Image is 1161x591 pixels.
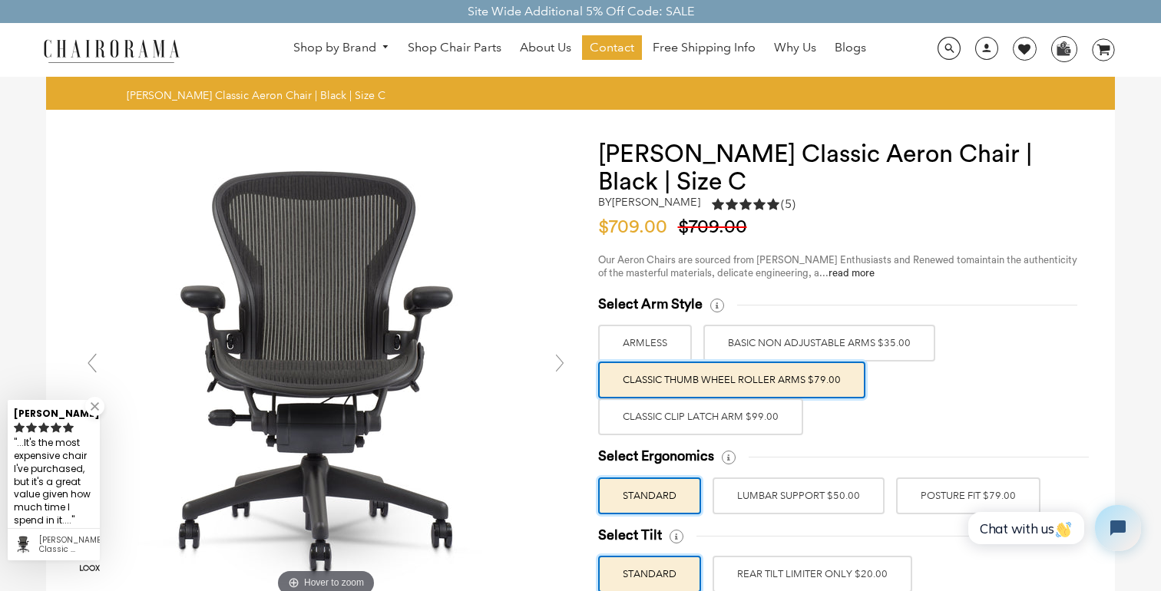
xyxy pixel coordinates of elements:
a: Why Us [766,35,824,60]
label: LUMBAR SUPPORT $50.00 [713,477,885,514]
label: STANDARD [598,477,701,514]
img: chairorama [35,37,188,64]
svg: rating icon full [51,422,61,433]
label: Classic Clip Latch Arm $99.00 [598,398,803,435]
a: [PERSON_NAME] [612,195,700,209]
svg: rating icon full [26,422,37,433]
a: Hover to zoom [95,362,556,377]
span: Blogs [835,40,866,56]
svg: rating icon full [38,422,49,433]
label: BASIC NON ADJUSTABLE ARMS $35.00 [703,325,935,362]
a: read more [829,268,875,278]
h2: by [598,196,700,209]
label: Classic Thumb Wheel Roller Arms $79.00 [598,362,865,398]
span: $709.00 [678,218,755,236]
div: Herman Miller Classic Aeron Chair | Black | Size C [39,536,94,554]
span: Select Tilt [598,527,662,544]
span: About Us [520,40,571,56]
a: Shop by Brand [286,36,398,60]
span: Select Ergonomics [598,447,714,465]
span: Why Us [774,40,816,56]
img: WhatsApp_Image_2024-07-12_at_16.23.01.webp [1052,37,1076,60]
iframe: Tidio Chat [951,492,1154,564]
nav: DesktopNavigation [253,35,905,64]
a: Contact [582,35,642,60]
label: POSTURE FIT $79.00 [896,477,1040,514]
label: ARMLESS [598,325,692,362]
span: $709.00 [598,218,675,236]
span: (5) [781,196,795,213]
svg: rating icon full [63,422,74,433]
span: Contact [590,40,634,56]
a: About Us [512,35,579,60]
a: Free Shipping Info [645,35,763,60]
h1: [PERSON_NAME] Classic Aeron Chair | Black | Size C [598,140,1084,196]
span: [PERSON_NAME] Classic Aeron Chair | Black | Size C [127,88,385,102]
div: [PERSON_NAME] [14,401,94,421]
span: Select Arm Style [598,295,703,313]
span: Free Shipping Info [653,40,756,56]
svg: rating icon full [14,422,25,433]
a: 5.0 rating (5 votes) [712,196,795,216]
span: Shop Chair Parts [408,40,501,56]
span: Our Aeron Chairs are sourced from [PERSON_NAME] Enthusiasts and Renewed to [598,255,966,265]
a: Blogs [827,35,874,60]
div: 5.0 rating (5 votes) [712,196,795,213]
a: Shop Chair Parts [400,35,509,60]
nav: breadcrumbs [127,88,391,102]
div: ...It's the most expensive chair I've purchased, but it's a great value given how much time I spe... [14,435,94,530]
